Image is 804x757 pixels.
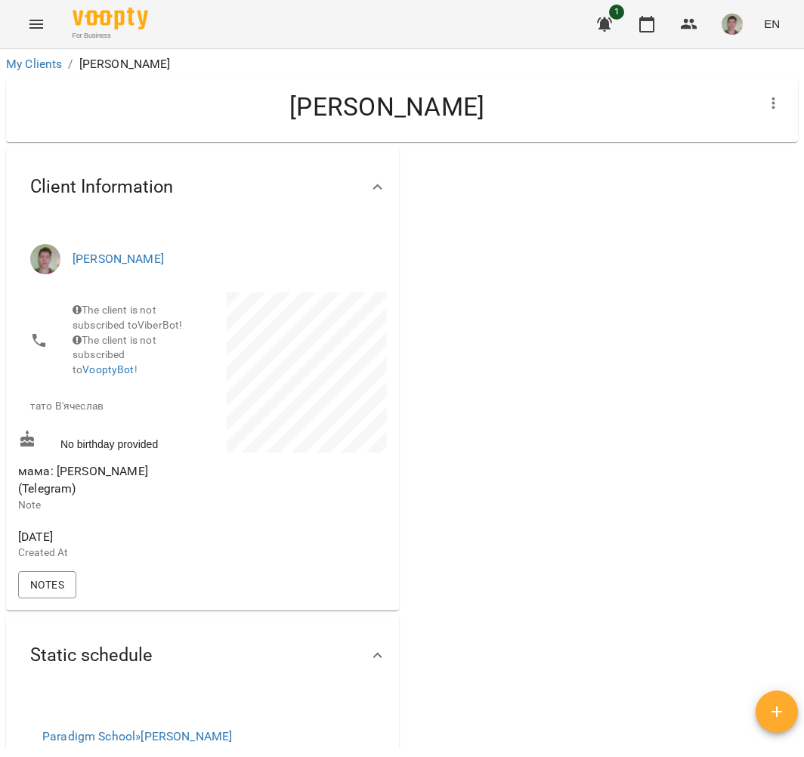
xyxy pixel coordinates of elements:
[18,464,148,496] span: мама: [PERSON_NAME](Telegram)
[73,31,148,41] span: For Business
[6,616,399,694] div: Static schedule
[79,55,171,73] p: [PERSON_NAME]
[6,55,798,73] nav: breadcrumb
[73,334,156,375] span: The client is not subscribed to !
[30,244,60,274] img: Підцерковний Дмитро Андрійович
[15,427,203,455] div: No birthday provided
[30,399,187,414] p: тато В'ячеслав
[30,644,153,667] span: Static schedule
[758,10,786,38] button: EN
[6,148,399,226] div: Client Information
[30,175,173,199] span: Client Information
[73,304,182,331] span: The client is not subscribed to ViberBot!
[18,498,199,513] p: Note
[18,6,54,42] button: Menu
[764,16,780,32] span: EN
[722,14,743,35] img: 3644c6762f5be8525aa1697e18c5a872.jpg
[30,576,64,594] span: Notes
[18,528,199,546] span: [DATE]
[82,363,134,375] a: VooptyBot
[6,57,62,71] a: My Clients
[42,729,232,743] a: Paradigm School»[PERSON_NAME]
[73,8,148,29] img: Voopty Logo
[68,55,73,73] li: /
[609,5,624,20] span: 1
[73,252,164,266] a: [PERSON_NAME]
[18,545,199,561] p: Created At
[18,91,756,122] h4: [PERSON_NAME]
[18,571,76,598] button: Notes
